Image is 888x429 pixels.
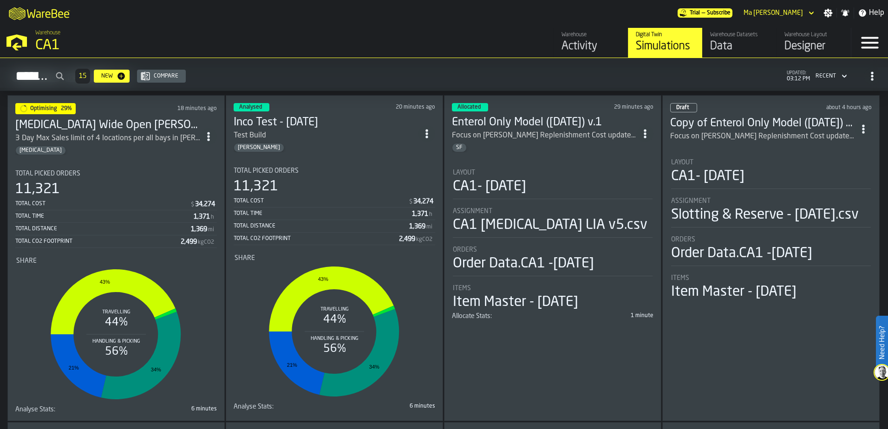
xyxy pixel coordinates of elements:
[453,169,653,199] div: stat-Layout
[15,406,217,413] div: stat-Analyse Stats:
[670,103,697,112] div: status-0 2
[181,238,197,246] div: Stat Value
[671,236,695,243] span: Orders
[636,39,695,54] div: Simulations
[15,162,217,413] section: card-SimulationDashboardCard-optimising
[15,133,200,144] div: 3 Day Max Sales limit of 4 locations per all bays in [PERSON_NAME]
[226,95,443,421] div: ItemListCard-DashboardItemContainer
[234,167,435,175] div: Title
[118,406,217,412] div: 6 minutes
[744,9,803,17] div: DropdownMenuValue-Ma Arzelle Nocete
[671,197,711,205] span: Assignment
[453,169,653,176] div: Title
[670,116,855,131] h3: Copy of Enterol Only Model ([DATE]) v.1
[562,39,620,54] div: Activity
[15,170,217,177] div: Title
[453,246,653,253] div: Title
[98,73,117,79] div: New
[784,32,843,38] div: Warehouse Layout
[412,210,428,218] div: Stat Value
[702,10,705,16] span: —
[671,159,871,189] div: stat-Layout
[777,28,851,58] a: link-to-/wh/i/76e2a128-1b54-4d66-80d4-05ae4c277723/designer
[234,115,418,130] h3: Inco Test - [DATE]
[453,285,471,292] span: Items
[234,223,409,229] div: Total Distance
[191,226,207,233] div: Stat Value
[453,208,653,215] div: Title
[452,312,492,320] span: Allocate Stats:
[707,10,731,16] span: Subscribe
[837,8,854,18] label: button-toggle-Notifications
[678,8,732,18] div: Menu Subscription
[453,169,475,176] span: Layout
[15,238,181,245] div: Total CO2 Footprint
[15,181,60,198] div: 11,321
[787,71,810,76] span: updated:
[453,285,653,292] div: Title
[234,178,278,195] div: 11,321
[61,106,72,111] span: 29%
[452,144,466,151] span: SF
[30,106,57,111] span: Optimising
[670,131,855,142] div: Focus on EA-EC Replenishment Cost update Only Enterol Aisles and SKUs
[670,149,872,302] section: card-SimulationDashboardCard-draft
[555,312,653,319] div: 1 minute
[453,208,653,238] div: stat-Assignment
[15,118,200,133] h3: [MEDICAL_DATA] Wide Open [PERSON_NAME]
[453,208,492,215] span: Assignment
[234,210,412,217] div: Total Time
[15,213,194,220] div: Total Time
[851,28,888,58] label: button-toggle-Menu
[452,115,637,130] div: Enterol Only Model (Aug/25) v.1
[15,170,217,248] div: stat-Total Picked Orders
[416,236,432,243] span: kgCO2
[15,226,191,232] div: Total Distance
[409,223,425,230] div: Stat Value
[234,403,435,410] div: stat-Analyse Stats:
[670,131,855,142] div: Focus on [PERSON_NAME] Replenishment Cost update Only Enterol Aisles and SKUs
[15,406,114,413] div: Title
[235,254,255,262] span: Share
[453,217,647,234] div: CA1 [MEDICAL_DATA] LIA v5.csv
[671,159,871,166] div: Title
[452,103,488,111] div: status-3 2
[234,403,333,410] div: Title
[239,104,262,110] span: Analysed
[191,201,194,208] span: $
[452,312,653,320] div: stat-Allocate Stats:
[198,239,214,246] span: kgCO2
[562,32,620,38] div: Warehouse
[671,197,871,205] div: Title
[16,257,37,265] span: Share
[453,255,594,272] div: Order Data.CA1 -[DATE]
[235,254,434,262] div: Title
[812,71,849,82] div: DropdownMenuValue-4
[457,104,481,110] span: Allocated
[15,133,200,144] div: 3 Day Max Sales limit of 4 locations per all bays in EA-EC
[409,199,412,205] span: $
[452,115,637,130] h3: Enterol Only Model ([DATE]) v.1
[671,159,693,166] span: Layout
[15,406,55,413] span: Analyse Stats:
[15,103,76,114] div: status-1 2
[150,73,182,79] div: Compare
[662,95,880,421] div: ItemListCard-DashboardItemContainer
[94,70,130,83] button: button-New
[16,257,216,265] div: Title
[453,246,477,253] span: Orders
[702,28,777,58] a: link-to-/wh/i/76e2a128-1b54-4d66-80d4-05ae4c277723/data
[195,201,215,208] div: Stat Value
[453,294,578,311] div: Item Master - [DATE]
[740,7,816,19] div: DropdownMenuValue-Ma Arzelle Nocete
[452,130,637,141] div: Focus on [PERSON_NAME] Replenishment Cost update Only Enterol Aisles and SKUs
[35,30,60,36] span: Warehouse
[453,246,653,276] div: stat-Orders
[234,144,284,151] span: Gregg
[15,201,190,207] div: Total Cost
[676,105,689,110] span: Draft
[234,160,435,410] section: card-SimulationDashboardCard-analyzed
[16,147,65,154] span: Enteral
